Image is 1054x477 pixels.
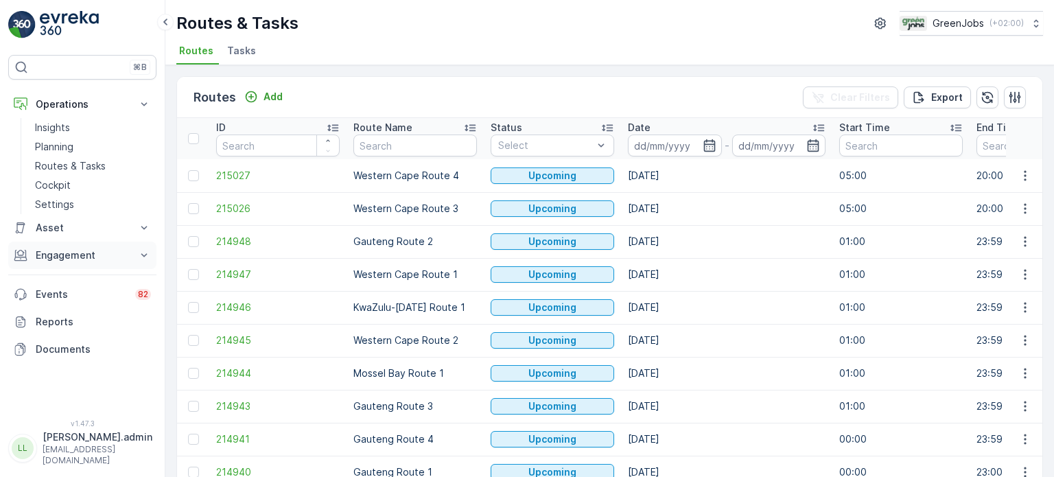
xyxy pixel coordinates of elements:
[188,368,199,379] div: Toggle Row Selected
[832,423,970,456] td: 00:00
[216,367,340,380] span: 214944
[188,269,199,280] div: Toggle Row Selected
[528,235,576,248] p: Upcoming
[528,169,576,183] p: Upcoming
[216,202,340,216] a: 215026
[803,86,898,108] button: Clear Filters
[36,315,151,329] p: Reports
[35,121,70,135] p: Insights
[491,266,614,283] button: Upcoming
[347,423,484,456] td: Gauteng Route 4
[989,18,1024,29] p: ( +02:00 )
[43,430,152,444] p: [PERSON_NAME].admin
[725,137,729,154] p: -
[43,444,152,466] p: [EMAIL_ADDRESS][DOMAIN_NAME]
[732,135,826,156] input: dd/mm/yyyy
[216,268,340,281] a: 214947
[40,11,99,38] img: logo_light-DOdMpM7g.png
[528,268,576,281] p: Upcoming
[8,419,156,428] span: v 1.47.3
[491,233,614,250] button: Upcoming
[832,291,970,324] td: 01:00
[832,390,970,423] td: 01:00
[188,203,199,214] div: Toggle Row Selected
[194,88,236,107] p: Routes
[491,167,614,184] button: Upcoming
[138,289,148,300] p: 82
[36,288,127,301] p: Events
[839,135,963,156] input: Search
[216,169,340,183] span: 215027
[263,90,283,104] p: Add
[8,281,156,308] a: Events82
[36,221,129,235] p: Asset
[628,121,651,135] p: Date
[216,432,340,446] a: 214941
[491,299,614,316] button: Upcoming
[353,135,477,156] input: Search
[832,324,970,357] td: 01:00
[621,423,832,456] td: [DATE]
[528,334,576,347] p: Upcoming
[8,11,36,38] img: logo
[621,258,832,291] td: [DATE]
[528,301,576,314] p: Upcoming
[35,140,73,154] p: Planning
[933,16,984,30] p: GreenJobs
[976,121,1021,135] p: End Time
[832,225,970,258] td: 01:00
[347,159,484,192] td: Western Cape Route 4
[8,91,156,118] button: Operations
[8,214,156,242] button: Asset
[347,192,484,225] td: Western Cape Route 3
[188,302,199,313] div: Toggle Row Selected
[8,242,156,269] button: Engagement
[528,202,576,216] p: Upcoming
[30,156,156,176] a: Routes & Tasks
[176,12,298,34] p: Routes & Tasks
[35,198,74,211] p: Settings
[621,390,832,423] td: [DATE]
[188,401,199,412] div: Toggle Row Selected
[188,236,199,247] div: Toggle Row Selected
[528,399,576,413] p: Upcoming
[30,176,156,195] a: Cockpit
[904,86,971,108] button: Export
[35,159,106,173] p: Routes & Tasks
[30,137,156,156] a: Planning
[36,97,129,111] p: Operations
[832,192,970,225] td: 05:00
[900,16,927,31] img: Green_Jobs_Logo.png
[621,225,832,258] td: [DATE]
[188,170,199,181] div: Toggle Row Selected
[839,121,890,135] p: Start Time
[900,11,1043,36] button: GreenJobs(+02:00)
[621,324,832,357] td: [DATE]
[491,431,614,447] button: Upcoming
[30,118,156,137] a: Insights
[8,430,156,466] button: LL[PERSON_NAME].admin[EMAIL_ADDRESS][DOMAIN_NAME]
[347,291,484,324] td: KwaZulu-[DATE] Route 1
[30,195,156,214] a: Settings
[830,91,890,104] p: Clear Filters
[227,44,256,58] span: Tasks
[621,291,832,324] td: [DATE]
[832,357,970,390] td: 01:00
[239,89,288,105] button: Add
[347,357,484,390] td: Mossel Bay Route 1
[621,192,832,225] td: [DATE]
[216,301,340,314] a: 214946
[491,121,522,135] p: Status
[216,135,340,156] input: Search
[216,235,340,248] a: 214948
[353,121,412,135] p: Route Name
[347,225,484,258] td: Gauteng Route 2
[491,332,614,349] button: Upcoming
[347,258,484,291] td: Western Cape Route 1
[36,342,151,356] p: Documents
[216,334,340,347] span: 214945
